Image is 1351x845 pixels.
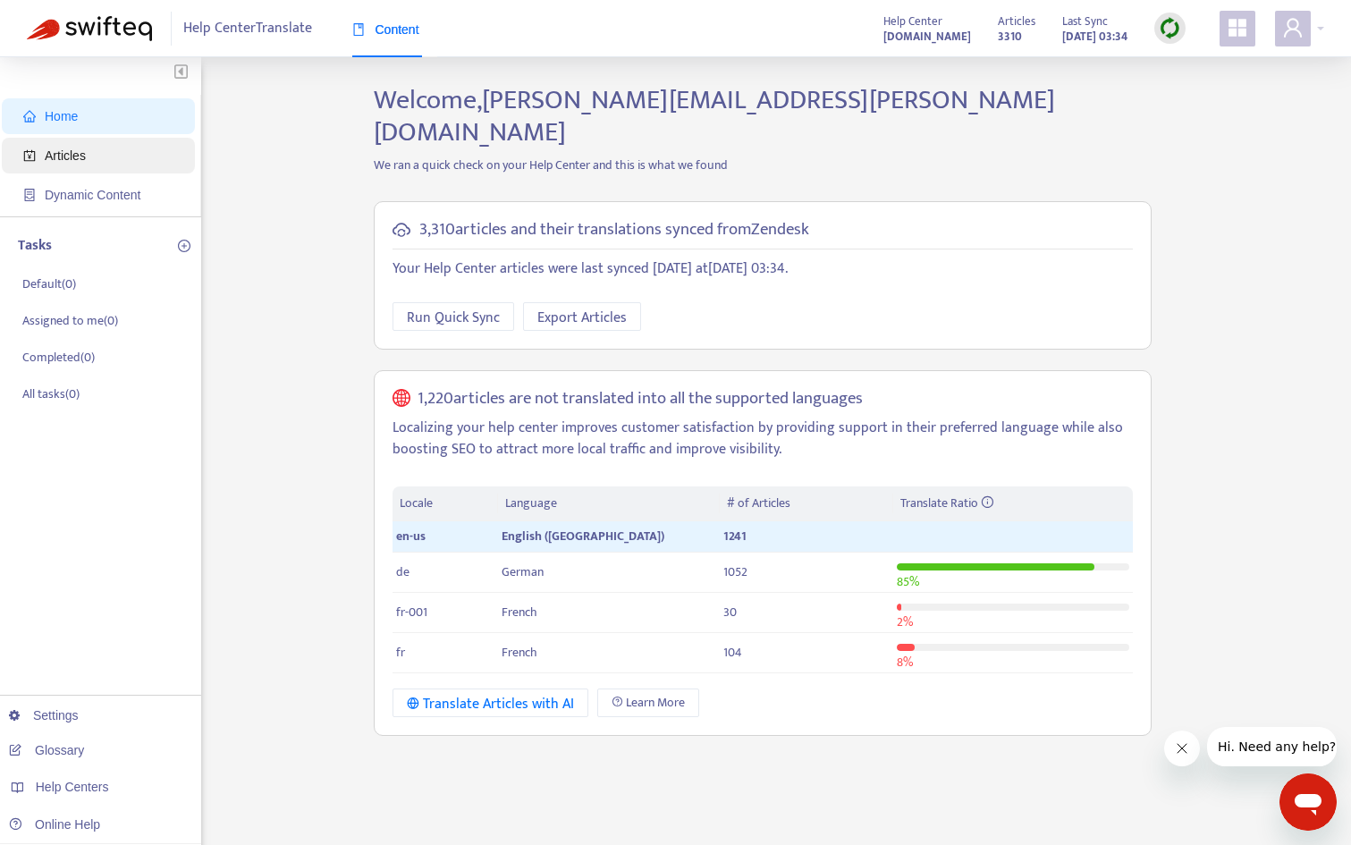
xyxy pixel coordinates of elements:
span: Home [45,109,78,123]
p: Your Help Center articles were last synced [DATE] at [DATE] 03:34 . [393,258,1133,280]
span: fr-001 [396,602,427,622]
p: We ran a quick check on your Help Center and this is what we found [360,156,1165,174]
span: de [396,562,410,582]
span: Help Center [883,12,942,31]
button: Translate Articles with AI [393,689,588,717]
iframe: Nachricht vom Unternehmen [1207,727,1337,766]
p: All tasks ( 0 ) [22,384,80,403]
a: Online Help [9,817,100,832]
p: Tasks [18,235,52,257]
span: 85 % [897,571,919,592]
span: German [502,562,544,582]
p: Completed ( 0 ) [22,348,95,367]
span: 2 % [897,612,913,632]
a: Glossary [9,743,84,757]
span: global [393,389,410,410]
img: sync.dc5367851b00ba804db3.png [1159,17,1181,39]
span: Last Sync [1062,12,1108,31]
span: 8 % [897,652,913,672]
strong: 3310 [998,27,1022,46]
span: 30 [723,602,737,622]
span: Dynamic Content [45,188,140,202]
span: Welcome, [PERSON_NAME][EMAIL_ADDRESS][PERSON_NAME][DOMAIN_NAME] [374,78,1055,155]
span: Content [352,22,419,37]
p: Localizing your help center improves customer satisfaction by providing support in their preferre... [393,418,1133,461]
div: Translate Articles with AI [407,693,574,715]
a: Learn More [597,689,699,717]
span: Help Center Translate [183,12,312,46]
span: French [502,602,537,622]
span: cloud-sync [393,221,410,239]
p: Assigned to me ( 0 ) [22,311,118,330]
th: Locale [393,486,498,521]
span: Articles [998,12,1035,31]
span: 1052 [723,562,747,582]
span: English ([GEOGRAPHIC_DATA]) [502,526,664,546]
button: Export Articles [523,302,641,331]
strong: [DATE] 03:34 [1062,27,1127,46]
span: French [502,642,537,663]
span: user [1282,17,1304,38]
img: Swifteq [27,16,152,41]
span: appstore [1227,17,1248,38]
div: Translate Ratio [900,494,1126,513]
th: # of Articles [720,486,892,521]
strong: [DOMAIN_NAME] [883,27,971,46]
span: Export Articles [537,307,627,329]
iframe: Schaltfläche zum Öffnen des Messaging-Fensters [1279,773,1337,831]
span: Articles [45,148,86,163]
iframe: Nachricht schließen [1164,731,1200,766]
span: book [352,23,365,36]
button: Run Quick Sync [393,302,514,331]
h5: 1,220 articles are not translated into all the supported languages [418,389,863,410]
p: Default ( 0 ) [22,275,76,293]
th: Language [498,486,720,521]
span: account-book [23,149,36,162]
span: 104 [723,642,742,663]
span: fr [396,642,405,663]
span: Learn More [626,693,685,713]
h5: 3,310 articles and their translations synced from Zendesk [419,220,809,241]
span: 1241 [723,526,747,546]
a: Settings [9,708,79,722]
a: [DOMAIN_NAME] [883,26,971,46]
span: plus-circle [178,240,190,252]
span: home [23,110,36,123]
span: Run Quick Sync [407,307,500,329]
span: en-us [396,526,426,546]
span: Help Centers [36,780,109,794]
span: container [23,189,36,201]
